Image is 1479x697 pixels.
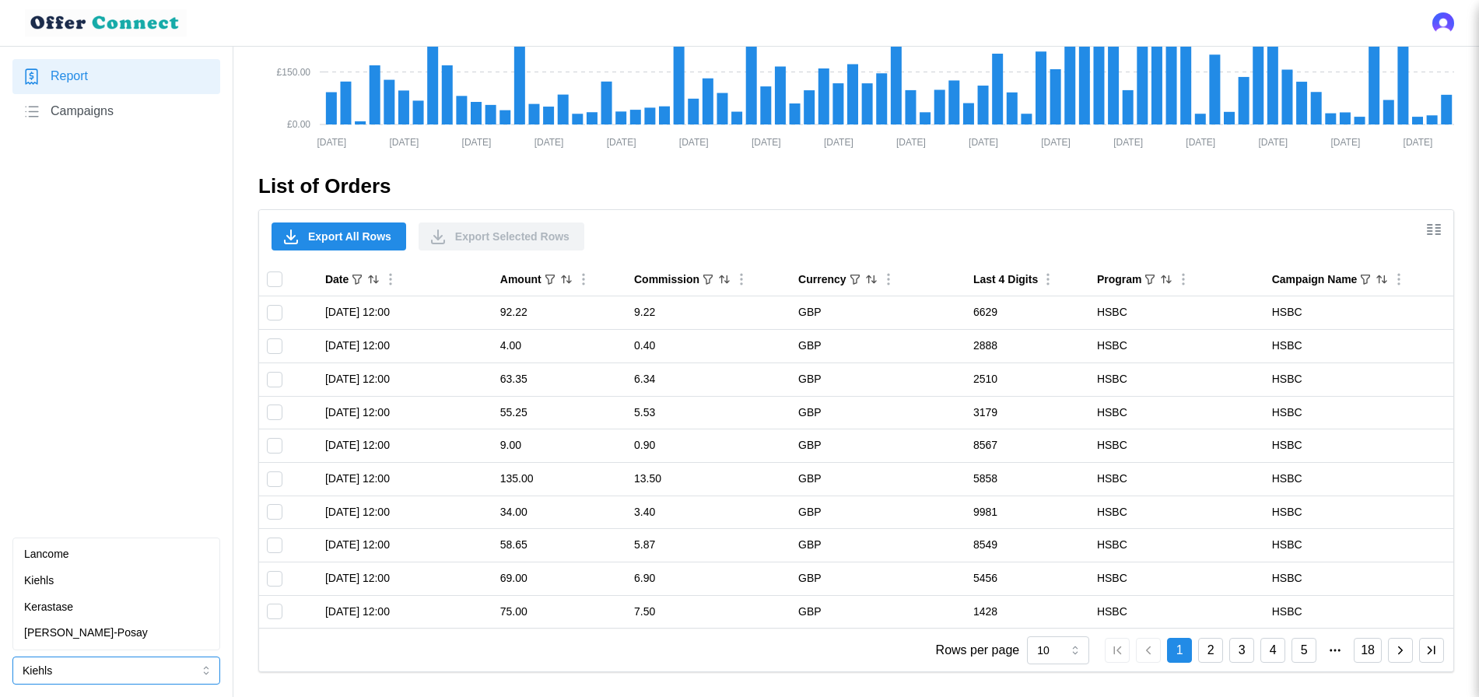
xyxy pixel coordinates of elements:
[492,562,626,595] td: 69.00
[966,396,1089,429] td: 3179
[1198,638,1223,663] button: 2
[936,641,1020,660] p: Rows per page
[626,363,790,396] td: 6.34
[790,296,966,330] td: GBP
[267,305,282,320] input: Toggle select row
[1404,137,1433,148] tspan: [DATE]
[272,222,406,250] button: Export All Rows
[317,330,492,363] td: [DATE] 12:00
[966,496,1089,529] td: 9981
[626,496,790,529] td: 3.40
[389,137,419,148] tspan: [DATE]
[1375,272,1389,286] button: Sort by Campaign Name ascending
[317,137,346,148] tspan: [DATE]
[1421,216,1447,243] button: Show/Hide columns
[973,271,1038,289] div: Last 4 Digits
[317,595,492,628] td: [DATE] 12:00
[492,529,626,562] td: 58.65
[317,296,492,330] td: [DATE] 12:00
[634,271,699,289] div: Commission
[258,173,1454,200] h2: List of Orders
[790,562,966,595] td: GBP
[966,595,1089,628] td: 1428
[966,562,1089,595] td: 5456
[317,363,492,396] td: [DATE] 12:00
[824,137,853,148] tspan: [DATE]
[1432,12,1454,34] img: 's logo
[317,396,492,429] td: [DATE] 12:00
[492,496,626,529] td: 34.00
[267,504,282,520] input: Toggle select row
[24,546,69,563] p: Lancome
[1390,271,1407,288] button: Column Actions
[1175,271,1192,288] button: Column Actions
[1264,496,1453,529] td: HSBC
[317,562,492,595] td: [DATE] 12:00
[966,462,1089,496] td: 5858
[1229,638,1254,663] button: 3
[492,296,626,330] td: 92.22
[317,462,492,496] td: [DATE] 12:00
[966,330,1089,363] td: 2888
[1260,638,1285,663] button: 4
[308,223,391,250] span: Export All Rows
[1089,296,1264,330] td: HSBC
[325,271,349,289] div: Date
[1089,595,1264,628] td: HSBC
[896,137,926,148] tspan: [DATE]
[790,429,966,463] td: GBP
[880,271,897,288] button: Column Actions
[267,538,282,553] input: Toggle select row
[366,272,380,286] button: Sort by Date descending
[969,137,998,148] tspan: [DATE]
[24,573,54,590] p: Kiehls
[267,604,282,619] input: Toggle select row
[1186,137,1215,148] tspan: [DATE]
[1097,271,1142,289] div: Program
[267,372,282,387] input: Toggle select row
[1264,396,1453,429] td: HSBC
[1264,330,1453,363] td: HSBC
[1089,363,1264,396] td: HSBC
[1264,429,1453,463] td: HSBC
[51,67,88,86] span: Report
[626,429,790,463] td: 0.90
[790,330,966,363] td: GBP
[966,363,1089,396] td: 2510
[966,429,1089,463] td: 8567
[1089,429,1264,463] td: HSBC
[1264,529,1453,562] td: HSBC
[1089,496,1264,529] td: HSBC
[492,330,626,363] td: 4.00
[1041,137,1071,148] tspan: [DATE]
[267,471,282,487] input: Toggle select row
[790,529,966,562] td: GBP
[626,595,790,628] td: 7.50
[966,296,1089,330] td: 6629
[575,271,592,288] button: Column Actions
[12,94,220,129] a: Campaigns
[790,363,966,396] td: GBP
[455,223,570,250] span: Export Selected Rows
[790,462,966,496] td: GBP
[790,396,966,429] td: GBP
[1089,330,1264,363] td: HSBC
[492,429,626,463] td: 9.00
[25,9,187,37] img: loyalBe Logo
[752,137,781,148] tspan: [DATE]
[1113,137,1143,148] tspan: [DATE]
[717,272,731,286] button: Sort by Commission descending
[12,59,220,94] a: Report
[626,529,790,562] td: 5.87
[12,574,220,589] span: Admin
[277,67,311,78] tspan: £150.00
[1258,137,1288,148] tspan: [DATE]
[500,271,541,289] div: Amount
[626,396,790,429] td: 5.53
[679,137,709,148] tspan: [DATE]
[607,137,636,148] tspan: [DATE]
[626,462,790,496] td: 13.50
[1167,638,1192,663] button: 1
[626,296,790,330] td: 9.22
[24,599,73,616] p: Kerastase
